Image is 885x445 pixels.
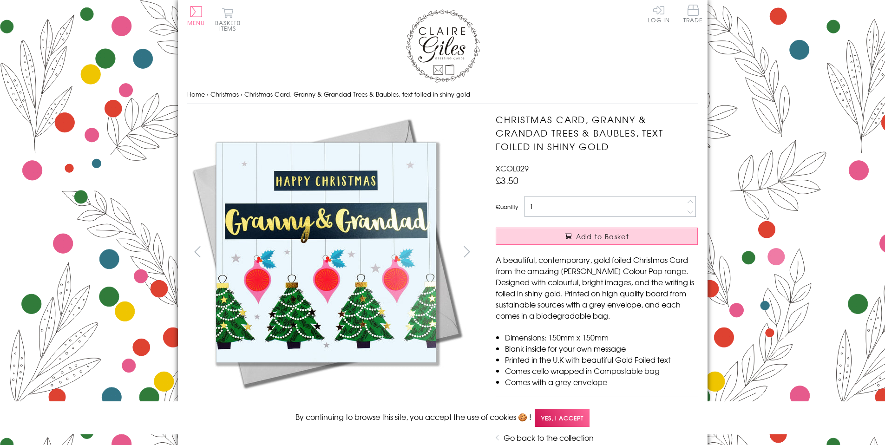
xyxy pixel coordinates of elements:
[210,90,239,98] a: Christmas
[219,19,241,33] span: 0 items
[406,9,480,83] img: Claire Giles Greetings Cards
[187,85,698,104] nav: breadcrumbs
[505,365,698,376] li: Comes cello wrapped in Compostable bag
[505,376,698,387] li: Comes with a grey envelope
[496,163,529,174] span: XCOL029
[187,6,205,26] button: Menu
[187,90,205,98] a: Home
[576,232,629,241] span: Add to Basket
[505,343,698,354] li: Blank inside for your own message
[477,113,756,392] img: Christmas Card, Granny & Grandad Trees & Baubles, text foiled in shiny gold
[505,332,698,343] li: Dimensions: 150mm x 150mm
[244,90,470,98] span: Christmas Card, Granny & Grandad Trees & Baubles, text foiled in shiny gold
[648,5,670,23] a: Log In
[241,90,243,98] span: ›
[187,241,208,262] button: prev
[456,241,477,262] button: next
[207,90,209,98] span: ›
[215,7,241,31] button: Basket0 items
[683,5,703,23] span: Trade
[496,203,518,211] label: Quantity
[504,432,594,443] a: Go back to the collection
[496,113,698,153] h1: Christmas Card, Granny & Grandad Trees & Baubles, text foiled in shiny gold
[683,5,703,25] a: Trade
[535,409,590,427] span: Yes, I accept
[187,113,465,392] img: Christmas Card, Granny & Grandad Trees & Baubles, text foiled in shiny gold
[187,19,205,27] span: Menu
[496,254,698,321] p: A beautiful, contemporary, gold foiled Christmas Card from the amazing [PERSON_NAME] Colour Pop r...
[505,354,698,365] li: Printed in the U.K with beautiful Gold Foiled text
[496,228,698,245] button: Add to Basket
[496,174,518,187] span: £3.50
